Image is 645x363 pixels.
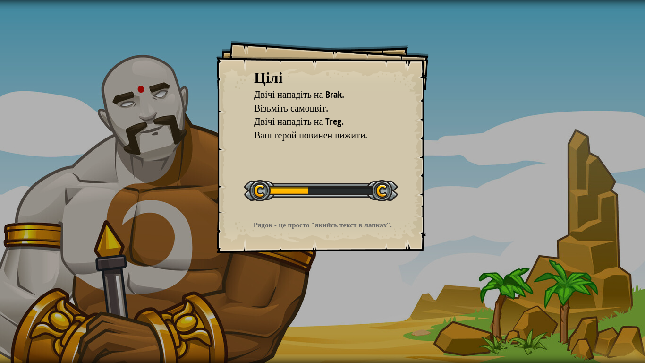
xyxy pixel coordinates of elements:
[254,115,344,128] span: Двічі нападіть на Treg.
[242,102,389,115] li: Візьміть самоцвіт.
[254,102,328,114] span: Візьміть самоцвіт.
[254,67,391,88] div: Цілі
[242,129,389,142] li: Ваш герой повинен вижити.
[254,129,367,141] span: Ваш герой повинен вижити.
[242,115,389,129] li: Двічі нападіть на Treg.
[254,88,344,101] span: Двічі нападіть на Brak.
[228,220,417,230] p: Рядок - це просто "якийсь текст в лапках".
[242,88,389,102] li: Двічі нападіть на Brak.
